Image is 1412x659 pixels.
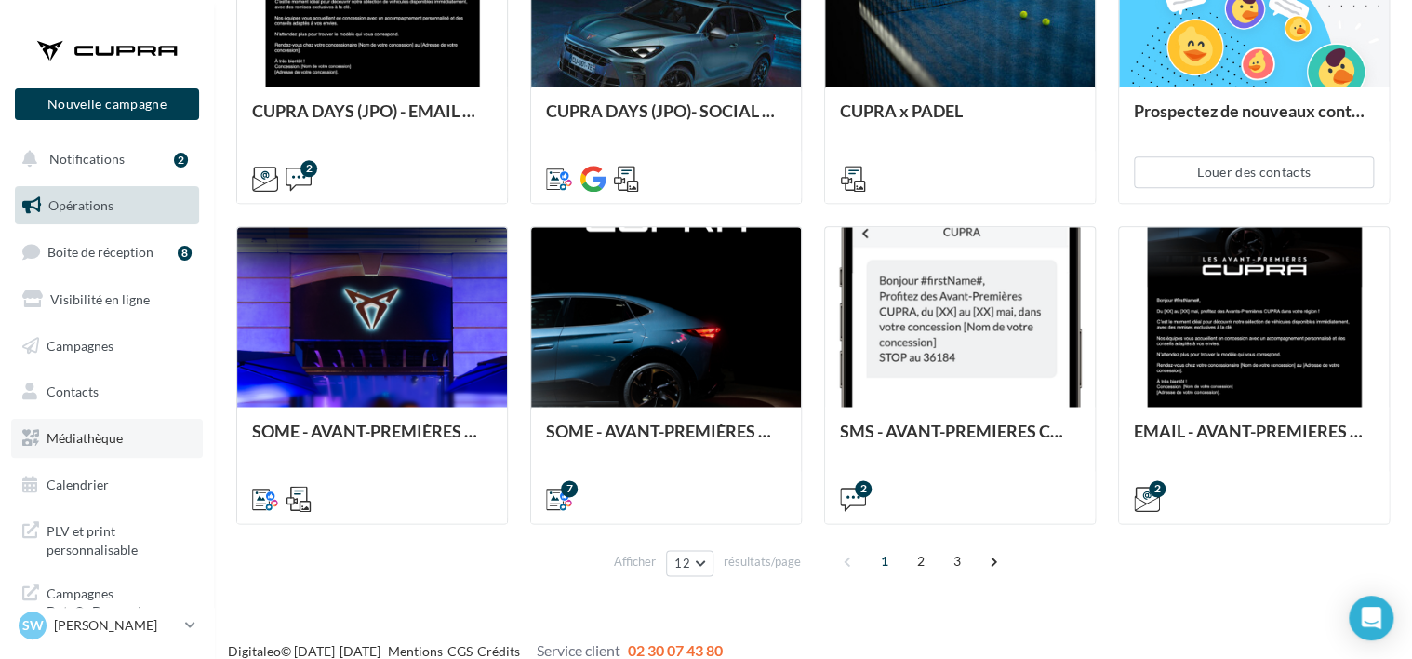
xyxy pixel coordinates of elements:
[855,480,872,497] div: 2
[11,140,195,179] button: Notifications 2
[546,101,786,139] div: CUPRA DAYS (JPO)- SOCIAL MEDIA
[178,246,192,261] div: 8
[724,553,801,571] span: résultats/page
[388,643,443,659] a: Mentions
[300,160,317,177] div: 2
[11,327,203,366] a: Campagnes
[252,101,492,139] div: CUPRA DAYS (JPO) - EMAIL + SMS
[47,337,113,353] span: Campagnes
[11,511,203,566] a: PLV et print personnalisable
[11,280,203,319] a: Visibilité en ligne
[228,643,723,659] span: © [DATE]-[DATE] - - -
[840,422,1080,459] div: SMS - AVANT-PREMIERES CUPRA PART (VENTES PRIVEES)
[22,616,44,635] span: SW
[1149,480,1166,497] div: 2
[49,151,125,167] span: Notifications
[1134,156,1374,188] button: Louer des contacts
[1349,596,1393,640] div: Open Intercom Messenger
[54,616,178,635] p: [PERSON_NAME]
[11,372,203,411] a: Contacts
[1134,101,1374,139] div: Prospectez de nouveaux contacts
[11,573,203,628] a: Campagnes DataOnDemand
[840,101,1080,139] div: CUPRA x PADEL
[477,643,520,659] a: Crédits
[11,419,203,458] a: Médiathèque
[47,244,153,260] span: Boîte de réception
[50,291,150,307] span: Visibilité en ligne
[614,553,656,571] span: Afficher
[228,643,281,659] a: Digitaleo
[47,477,109,492] span: Calendrier
[11,186,203,225] a: Opérations
[942,546,972,576] span: 3
[666,550,713,576] button: 12
[174,153,188,168] div: 2
[546,422,786,459] div: SOME - AVANT-PREMIÈRES CUPRA PART (VENTES PRIVEES)
[447,643,473,659] a: CGS
[47,383,99,399] span: Contacts
[870,546,899,576] span: 1
[252,422,492,459] div: SOME - AVANT-PREMIÈRES CUPRA FOR BUSINESS (VENTES PRIVEES)
[15,88,199,120] button: Nouvelle campagne
[47,581,192,621] span: Campagnes DataOnDemand
[674,556,690,571] span: 12
[11,465,203,504] a: Calendrier
[47,430,123,446] span: Médiathèque
[906,546,936,576] span: 2
[48,197,113,213] span: Opérations
[561,480,578,497] div: 7
[537,641,620,659] span: Service client
[15,608,199,643] a: SW [PERSON_NAME]
[628,641,723,659] span: 02 30 07 43 80
[11,232,203,272] a: Boîte de réception8
[1134,422,1374,459] div: EMAIL - AVANT-PREMIERES CUPRA PART (VENTES PRIVEES)
[47,518,192,558] span: PLV et print personnalisable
